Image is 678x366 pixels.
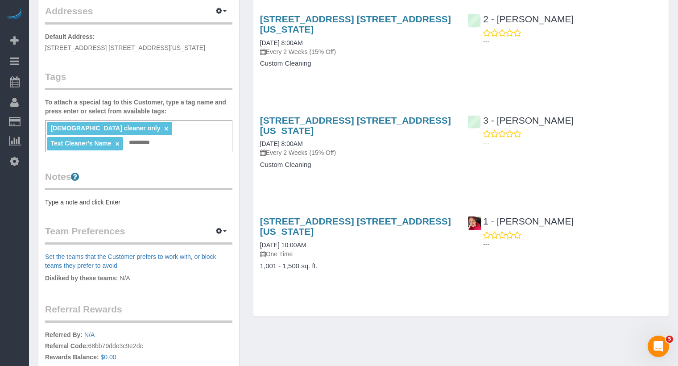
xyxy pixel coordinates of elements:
label: To attach a special tag to this Customer, type a tag name and press enter or select from availabl... [45,98,232,116]
label: Referred By: [45,330,83,339]
legend: Notes [45,170,232,190]
img: 1 - Emely Jimenez [468,216,481,230]
legend: Tags [45,70,232,90]
p: --- [483,240,662,249]
pre: Type a note and click Enter [45,198,232,207]
a: [DATE] 8:00AM [260,39,303,46]
h4: Custom Cleaning [260,161,455,169]
a: [STREET_ADDRESS] [STREET_ADDRESS][US_STATE] [260,14,451,34]
p: One Time [260,250,455,258]
label: Referral Code: [45,341,88,350]
legend: Team Preferences [45,225,232,245]
label: Default Address: [45,32,95,41]
label: Rewards Balance: [45,353,99,362]
legend: Referral Rewards [45,303,232,323]
a: 1 - [PERSON_NAME] [467,216,574,226]
iframe: Intercom live chat [648,336,669,357]
h4: 1,001 - 1,500 sq. ft. [260,262,455,270]
a: × [164,125,168,133]
p: Every 2 Weeks (15% Off) [260,148,455,157]
span: [DEMOGRAPHIC_DATA] cleaner only [50,125,160,132]
span: [STREET_ADDRESS] [STREET_ADDRESS][US_STATE] [45,44,205,51]
span: Text Cleaner's Name [50,140,111,147]
a: N/A [84,331,95,338]
span: 5 [666,336,673,343]
p: 68bb79dde3c9e2dc [45,330,232,364]
a: [DATE] 10:00AM [260,241,306,249]
img: Automaid Logo [5,9,23,21]
a: $0.00 [101,354,116,361]
a: Set the teams that the Customer prefers to work with, or block teams they prefer to avoid [45,253,216,269]
p: --- [483,138,662,147]
label: Disliked by these teams: [45,274,118,283]
a: [DATE] 8:00AM [260,140,303,147]
p: --- [483,37,662,46]
a: × [115,140,119,148]
h4: Custom Cleaning [260,60,455,67]
p: Every 2 Weeks (15% Off) [260,47,455,56]
a: 2 - [PERSON_NAME] [467,14,574,24]
a: [STREET_ADDRESS] [STREET_ADDRESS][US_STATE] [260,115,451,136]
a: 3 - [PERSON_NAME] [467,115,574,125]
a: [STREET_ADDRESS] [STREET_ADDRESS][US_STATE] [260,216,451,237]
span: N/A [120,274,130,282]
